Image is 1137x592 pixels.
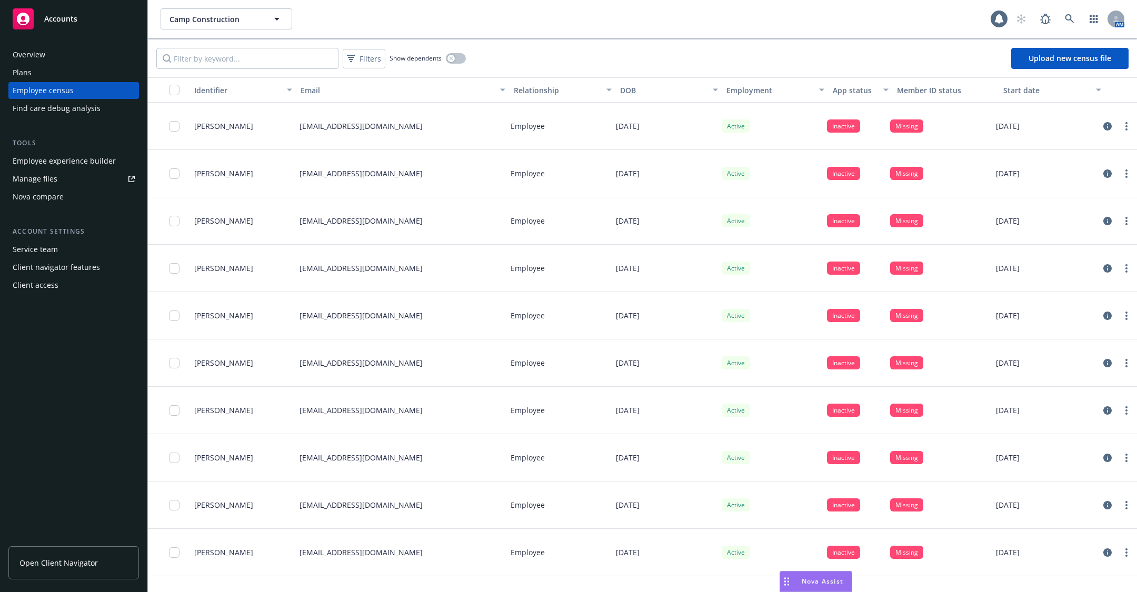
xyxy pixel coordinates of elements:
[780,571,793,591] div: Drag to move
[890,356,923,369] div: Missing
[194,499,253,510] span: [PERSON_NAME]
[8,226,139,237] div: Account settings
[829,77,892,103] button: App status
[8,188,139,205] a: Nova compare
[510,77,616,103] button: Relationship
[156,48,338,69] input: Filter by keyword...
[833,85,876,96] div: App status
[722,214,750,227] div: Active
[616,263,640,274] p: [DATE]
[1101,167,1114,180] a: circleInformation
[890,451,923,464] div: Missing
[511,168,545,179] p: Employee
[514,85,600,96] div: Relationship
[360,53,381,64] span: Filters
[13,170,57,187] div: Manage files
[722,309,750,322] div: Active
[169,453,179,463] input: Toggle Row Selected
[169,263,179,274] input: Toggle Row Selected
[8,259,139,276] a: Client navigator features
[722,77,829,103] button: Employment
[996,405,1020,416] p: [DATE]
[897,85,995,96] div: Member ID status
[190,77,296,103] button: Identifier
[890,546,923,559] div: Missing
[296,77,509,103] button: Email
[827,546,860,559] div: Inactive
[511,452,545,463] p: Employee
[996,121,1020,132] p: [DATE]
[511,499,545,510] p: Employee
[194,121,253,132] span: [PERSON_NAME]
[996,310,1020,321] p: [DATE]
[999,77,1105,103] button: Start date
[511,310,545,321] p: Employee
[19,557,98,568] span: Open Client Navigator
[827,356,860,369] div: Inactive
[1101,451,1114,464] a: circleInformation
[996,263,1020,274] p: [DATE]
[169,405,179,416] input: Toggle Row Selected
[169,85,179,95] input: Select all
[511,357,545,368] p: Employee
[300,547,423,558] p: [EMAIL_ADDRESS][DOMAIN_NAME]
[890,498,923,511] div: Missing
[169,500,179,510] input: Toggle Row Selected
[616,452,640,463] p: [DATE]
[1003,85,1090,96] div: Start date
[890,404,923,417] div: Missing
[890,214,923,227] div: Missing
[511,121,545,132] p: Employee
[511,405,545,416] p: Employee
[300,499,423,510] p: [EMAIL_ADDRESS][DOMAIN_NAME]
[8,4,139,34] a: Accounts
[345,51,383,66] span: Filters
[722,262,750,275] div: Active
[511,263,545,274] p: Employee
[13,277,58,294] div: Client access
[722,451,750,464] div: Active
[1120,262,1133,275] a: more
[620,85,706,96] div: DOB
[194,357,253,368] span: [PERSON_NAME]
[169,310,179,321] input: Toggle Row Selected
[1083,8,1104,29] a: Switch app
[300,263,423,274] p: [EMAIL_ADDRESS][DOMAIN_NAME]
[194,452,253,463] span: [PERSON_NAME]
[1101,499,1114,511] a: circleInformation
[161,8,292,29] button: Camp Construction
[827,309,860,322] div: Inactive
[722,167,750,180] div: Active
[996,547,1020,558] p: [DATE]
[890,167,923,180] div: Missing
[390,54,442,63] span: Show dependents
[13,46,45,63] div: Overview
[780,571,852,592] button: Nova Assist
[44,15,77,23] span: Accounts
[1101,309,1114,322] a: circleInformation
[13,64,32,81] div: Plans
[194,310,253,321] span: [PERSON_NAME]
[8,241,139,258] a: Service team
[13,153,116,169] div: Employee experience builder
[194,85,281,96] div: Identifier
[616,215,640,226] p: [DATE]
[616,405,640,416] p: [DATE]
[13,82,74,99] div: Employee census
[194,547,253,558] span: [PERSON_NAME]
[8,46,139,63] a: Overview
[1011,8,1032,29] a: Start snowing
[300,405,423,416] p: [EMAIL_ADDRESS][DOMAIN_NAME]
[343,49,385,68] button: Filters
[194,215,253,226] span: [PERSON_NAME]
[827,451,860,464] div: Inactive
[827,262,860,275] div: Inactive
[1120,404,1133,417] a: more
[1120,120,1133,133] a: more
[1101,404,1114,417] a: circleInformation
[8,153,139,169] a: Employee experience builder
[8,100,139,117] a: Find care debug analysis
[1120,451,1133,464] a: more
[1120,215,1133,227] a: more
[1120,357,1133,369] a: more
